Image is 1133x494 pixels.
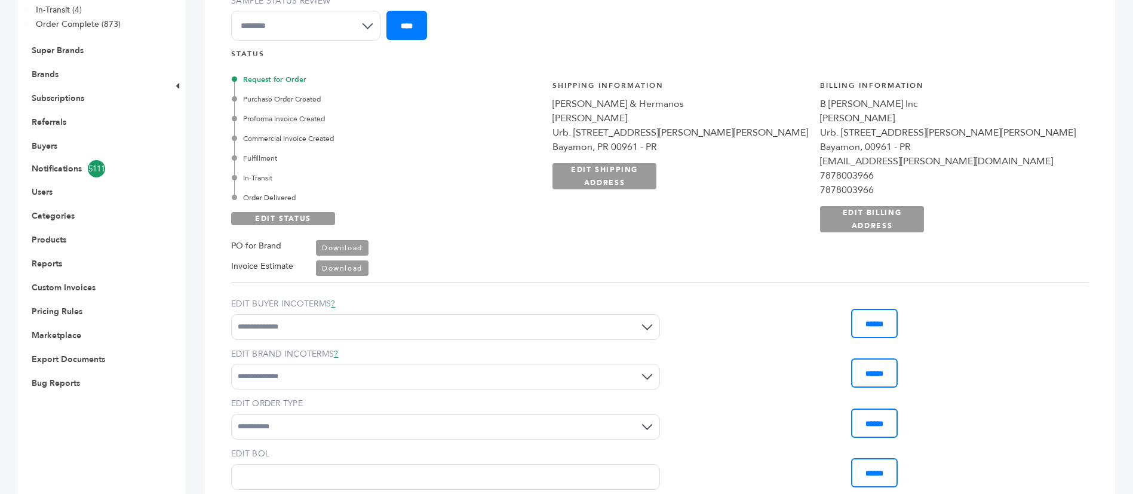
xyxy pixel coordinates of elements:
[231,448,660,460] label: EDIT BOL
[32,330,81,341] a: Marketplace
[820,140,1076,154] div: Bayamon, 00961 - PR
[36,4,82,16] a: In-Transit (4)
[32,140,57,152] a: Buyers
[32,258,62,269] a: Reports
[552,163,656,189] a: EDIT SHIPPING ADDRESS
[231,49,1089,65] h4: STATUS
[88,160,105,177] span: 5111
[231,239,281,253] label: PO for Brand
[234,74,532,85] div: Request for Order
[820,183,1076,197] div: 7878003966
[316,240,369,256] a: Download
[32,378,80,389] a: Bug Reports
[231,259,293,274] label: Invoice Estimate
[552,140,808,154] div: Bayamon, PR 00961 - PR
[331,298,335,309] a: ?
[32,234,66,246] a: Products
[820,206,924,232] a: EDIT BILLING ADDRESS
[234,94,532,105] div: Purchase Order Created
[234,192,532,203] div: Order Delivered
[552,111,808,125] div: [PERSON_NAME]
[231,212,335,225] a: EDIT STATUS
[334,348,338,360] a: ?
[552,125,808,140] div: Urb. [STREET_ADDRESS][PERSON_NAME][PERSON_NAME]
[552,97,808,111] div: [PERSON_NAME] & Hermanos
[316,260,369,276] a: Download
[32,354,105,365] a: Export Documents
[820,81,1076,97] h4: Billing Information
[231,298,660,310] label: EDIT BUYER INCOTERMS
[234,133,532,144] div: Commercial Invoice Created
[234,153,532,164] div: Fulfillment
[234,113,532,124] div: Proforma Invoice Created
[32,45,84,56] a: Super Brands
[820,125,1076,140] div: Urb. [STREET_ADDRESS][PERSON_NAME][PERSON_NAME]
[820,111,1076,125] div: [PERSON_NAME]
[32,186,53,198] a: Users
[32,210,75,222] a: Categories
[234,173,532,183] div: In-Transit
[820,168,1076,183] div: 7878003966
[231,398,660,410] label: EDIT ORDER TYPE
[36,19,121,30] a: Order Complete (873)
[32,93,84,104] a: Subscriptions
[820,97,1076,111] div: B [PERSON_NAME] Inc
[820,154,1076,168] div: [EMAIL_ADDRESS][PERSON_NAME][DOMAIN_NAME]
[32,306,82,317] a: Pricing Rules
[32,116,66,128] a: Referrals
[32,160,153,177] a: Notifications5111
[552,81,808,97] h4: Shipping Information
[32,69,59,80] a: Brands
[32,282,96,293] a: Custom Invoices
[231,348,660,360] label: EDIT BRAND INCOTERMS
